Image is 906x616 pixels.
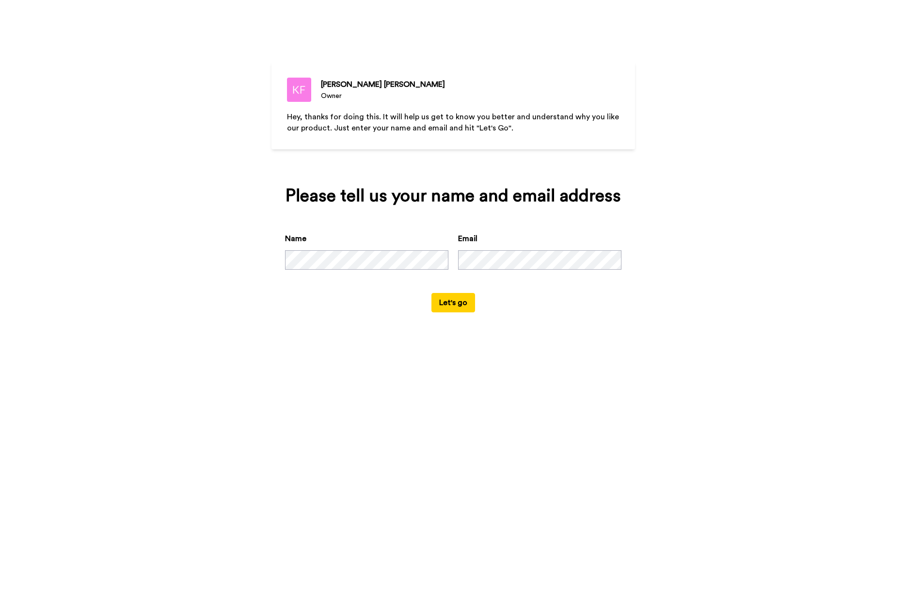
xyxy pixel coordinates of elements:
[431,293,475,312] button: Let's go
[321,91,445,101] div: Owner
[285,233,306,244] label: Name
[285,186,621,206] div: Please tell us your name and email address
[321,79,445,90] div: [PERSON_NAME] [PERSON_NAME]
[458,233,477,244] label: Email
[287,113,621,132] span: Hey, thanks for doing this. It will help us get to know you better and understand why you like ou...
[287,78,311,102] img: Owner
